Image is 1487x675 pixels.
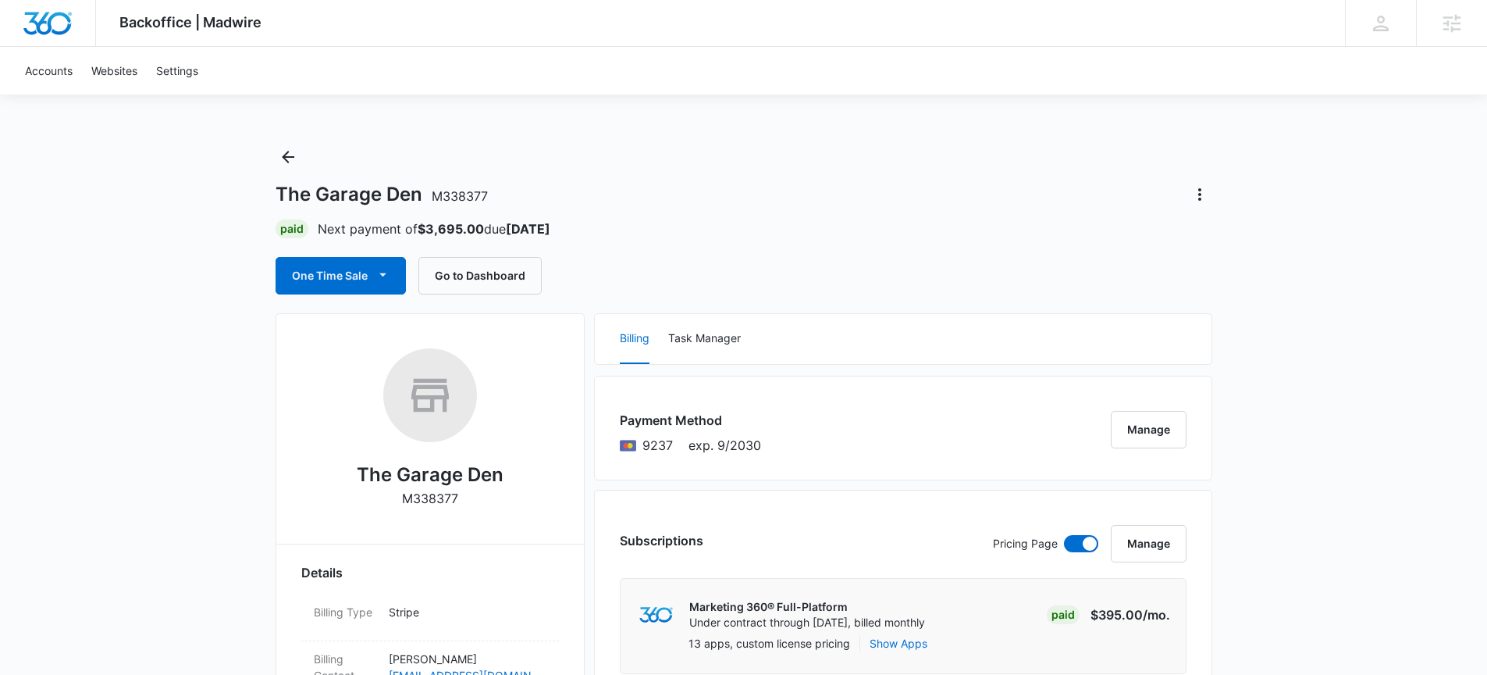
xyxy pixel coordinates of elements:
[1090,605,1170,624] p: $395.00
[301,595,559,641] div: Billing TypeStripe
[668,314,741,364] button: Task Manager
[689,599,925,615] p: Marketing 360® Full-Platform
[357,461,503,489] h2: The Garage Den
[993,535,1058,552] p: Pricing Page
[276,183,488,206] h1: The Garage Den
[402,489,458,508] p: M338377
[688,436,761,455] span: exp. 9/2030
[418,221,484,237] strong: $3,695.00
[318,220,550,238] p: Next payment of due
[639,607,673,623] img: marketing360Logo
[82,47,147,95] a: Websites
[119,14,261,30] span: Backoffice | Madwire
[1143,607,1170,623] span: /mo.
[642,436,673,455] span: Mastercard ending with
[1111,525,1186,562] button: Manage
[276,257,406,295] button: One Time Sale
[1047,605,1080,624] div: Paid
[147,47,208,95] a: Settings
[870,635,927,652] button: Show Apps
[620,531,703,550] h3: Subscriptions
[506,221,550,237] strong: [DATE]
[389,651,546,667] p: [PERSON_NAME]
[1111,411,1186,448] button: Manage
[16,47,82,95] a: Accounts
[276,145,301,170] button: Back
[620,314,649,364] button: Billing
[620,411,761,430] h3: Payment Method
[301,563,343,582] span: Details
[314,604,376,620] dt: Billing Type
[418,257,542,295] button: Go to Dashboard
[1187,182,1212,207] button: Actions
[432,188,488,204] span: M338377
[688,635,850,652] p: 13 apps, custom license pricing
[276,220,308,238] div: Paid
[389,604,546,620] p: Stripe
[689,615,925,630] p: Under contract through [DATE], billed monthly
